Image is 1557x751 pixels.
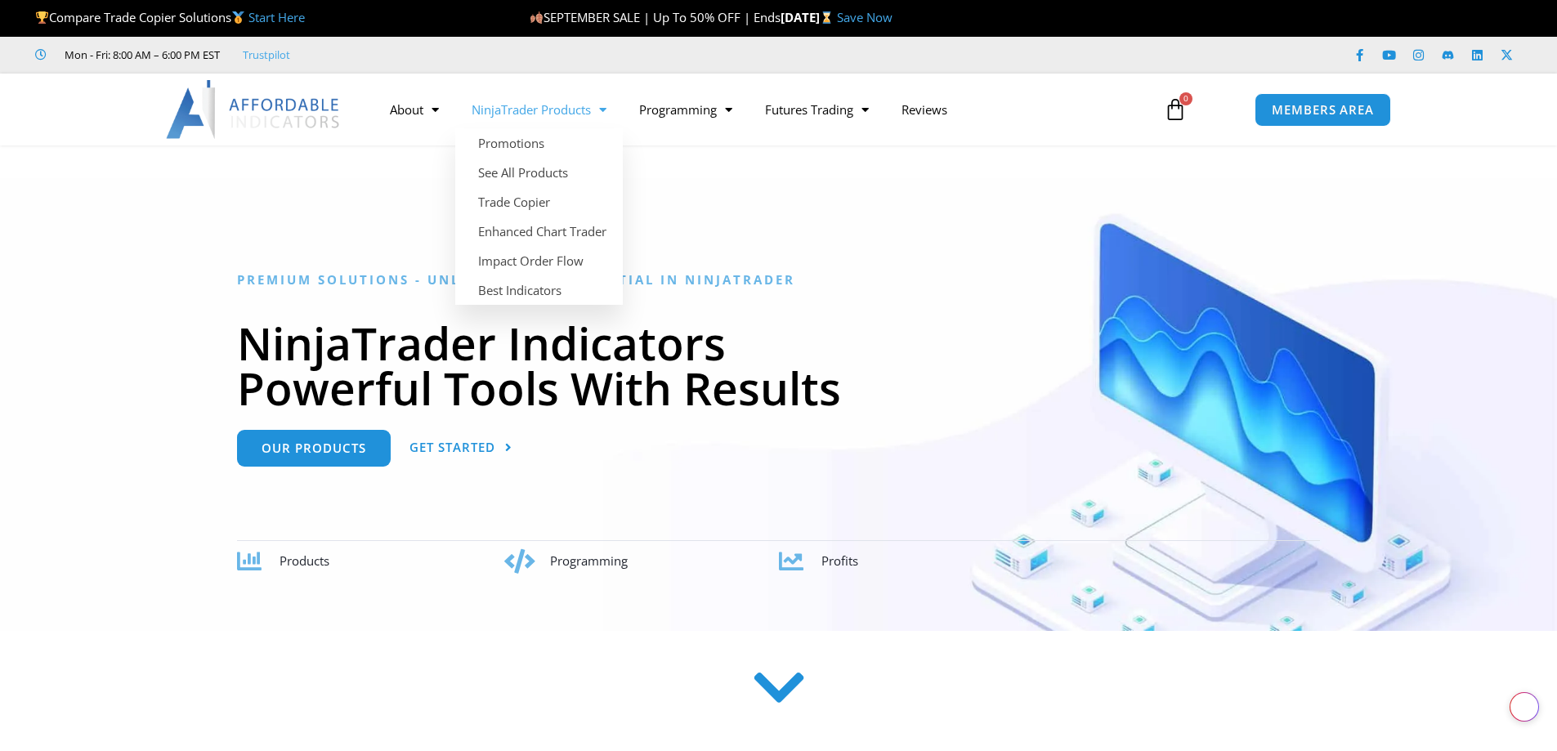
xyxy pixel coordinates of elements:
a: Save Now [837,9,893,25]
a: Futures Trading [749,91,885,128]
a: Trade Copier [455,187,623,217]
a: About [374,91,455,128]
span: SEPTEMBER SALE | Up To 50% OFF | Ends [530,9,781,25]
span: 0 [1179,92,1192,105]
span: Our Products [262,442,366,454]
a: Enhanced Chart Trader [455,217,623,246]
a: Trustpilot [243,45,290,65]
img: 🏆 [36,11,48,24]
span: Programming [550,552,628,569]
a: NinjaTrader Products [455,91,623,128]
nav: Menu [374,91,1145,128]
a: Get Started [409,430,512,467]
strong: [DATE] [781,9,837,25]
a: Promotions [455,128,623,158]
span: Mon - Fri: 8:00 AM – 6:00 PM EST [60,45,220,65]
h6: Premium Solutions - Unlocking the Potential in NinjaTrader [237,272,1320,288]
a: Impact Order Flow [455,246,623,275]
img: 🥇 [232,11,244,24]
a: Our Products [237,430,391,467]
img: 🍂 [530,11,543,24]
a: Start Here [248,9,305,25]
span: Products [280,552,329,569]
h1: NinjaTrader Indicators Powerful Tools With Results [237,320,1320,410]
a: Programming [623,91,749,128]
span: Get Started [409,441,495,454]
a: See All Products [455,158,623,187]
a: MEMBERS AREA [1255,93,1391,127]
img: ⌛ [821,11,833,24]
img: LogoAI | Affordable Indicators – NinjaTrader [166,80,342,139]
a: Reviews [885,91,964,128]
span: MEMBERS AREA [1272,104,1374,116]
span: Compare Trade Copier Solutions [35,9,305,25]
span: Profits [821,552,858,569]
a: 0 [1139,86,1211,133]
ul: NinjaTrader Products [455,128,623,305]
a: Best Indicators [455,275,623,305]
